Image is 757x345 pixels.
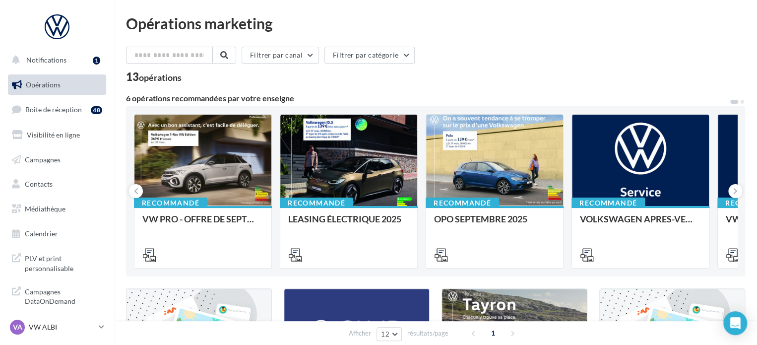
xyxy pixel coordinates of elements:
a: Opérations [6,74,108,95]
div: Recommandé [280,198,353,208]
a: Campagnes [6,149,108,170]
button: Notifications 1 [6,50,104,70]
div: opérations [139,73,182,82]
div: LEASING ÉLECTRIQUE 2025 [288,214,409,234]
a: Boîte de réception48 [6,99,108,120]
div: VOLKSWAGEN APRES-VENTE [580,214,701,234]
span: résultats/page [407,329,448,338]
div: 6 opérations recommandées par votre enseigne [126,94,729,102]
span: Notifications [26,56,66,64]
span: Visibilité en ligne [27,131,80,139]
button: Filtrer par catégorie [324,47,415,64]
a: Contacts [6,174,108,195]
span: Campagnes [25,155,61,163]
p: VW ALBI [29,322,95,332]
a: PLV et print personnalisable [6,248,108,277]
span: Afficher [349,329,371,338]
span: Médiathèque [25,205,65,213]
a: Campagnes DataOnDemand [6,281,108,310]
div: VW PRO - OFFRE DE SEPTEMBRE 25 [142,214,263,234]
span: 12 [381,330,389,338]
span: Opérations [26,80,61,89]
div: Recommandé [426,198,499,208]
button: Filtrer par canal [242,47,319,64]
span: 1 [485,325,501,341]
a: Calendrier [6,223,108,244]
div: Opérations marketing [126,16,745,31]
span: Calendrier [25,229,58,238]
div: Recommandé [571,198,645,208]
div: Recommandé [134,198,207,208]
button: 12 [377,327,402,341]
span: Campagnes DataOnDemand [25,285,102,306]
a: Médiathèque [6,199,108,219]
span: Contacts [25,180,53,188]
div: 13 [126,71,182,82]
span: PLV et print personnalisable [25,252,102,273]
span: VA [13,322,22,332]
a: VA VW ALBI [8,318,106,337]
a: Visibilité en ligne [6,125,108,145]
div: OPO SEPTEMBRE 2025 [434,214,555,234]
div: Open Intercom Messenger [723,311,747,335]
div: 48 [91,106,102,114]
span: Boîte de réception [25,105,82,114]
div: 1 [93,57,100,65]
